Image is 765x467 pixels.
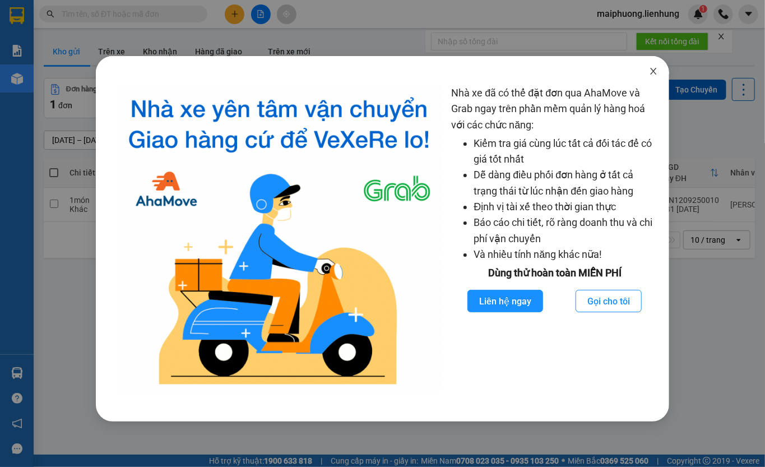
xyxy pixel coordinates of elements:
button: Close [638,56,669,87]
span: Liên hệ ngay [479,294,531,308]
div: Nhà xe đã có thể đặt đơn qua AhaMove và Grab ngay trên phần mềm quản lý hàng hoá với các chức năng: [451,85,658,394]
div: Dùng thử hoàn toàn MIỄN PHÍ [451,265,658,281]
button: Liên hệ ngay [467,290,543,312]
li: Báo cáo chi tiết, rõ ràng doanh thu và chi phí vận chuyển [474,215,658,247]
img: logo [116,85,443,394]
li: Kiểm tra giá cùng lúc tất cả đối tác để có giá tốt nhất [474,136,658,168]
li: Dễ dàng điều phối đơn hàng ở tất cả trạng thái từ lúc nhận đến giao hàng [474,167,658,199]
span: Gọi cho tôi [587,294,630,308]
button: Gọi cho tôi [576,290,642,312]
span: close [649,67,658,76]
li: Và nhiều tính năng khác nữa! [474,247,658,262]
li: Định vị tài xế theo thời gian thực [474,199,658,215]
